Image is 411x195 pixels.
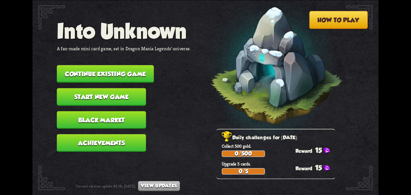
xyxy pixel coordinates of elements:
p: Collect 500 gold. [222,143,335,149]
div: 0/500 [222,151,264,156]
h2: Daily challenges for [DATE]: [222,133,335,142]
div: 0/5 [222,168,264,174]
h1: Into Unknown [57,19,191,42]
button: Black Market [57,111,146,128]
div: 15 [295,164,335,171]
button: View updates [138,181,180,191]
button: Start new game [57,88,146,105]
img: Golden_Trophy_Icon.png [222,131,232,142]
p: Upgrade 5 cards. [222,161,335,167]
p: A fan-made mini card game, set in Dragon Mania Legends' universe. [57,45,191,52]
div: 15 [295,146,335,154]
div: Current version: update #2.0b, [DATE] [76,181,180,191]
button: How to play [309,11,368,29]
button: Continue existing game [57,65,154,83]
button: Achievements [57,134,146,152]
